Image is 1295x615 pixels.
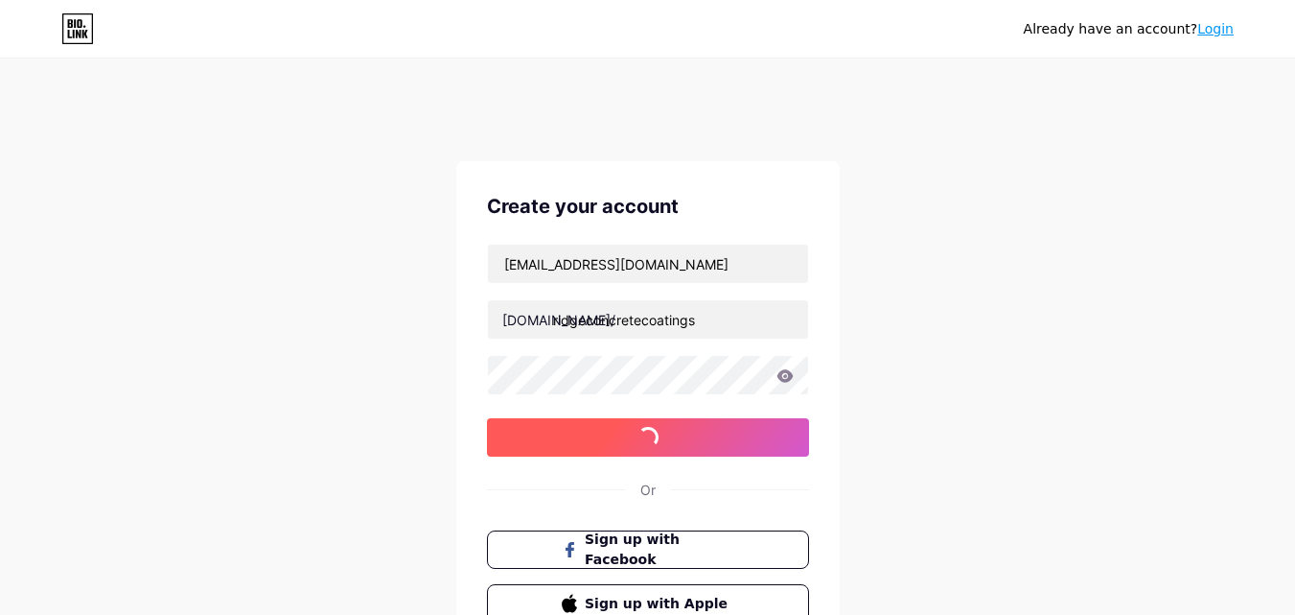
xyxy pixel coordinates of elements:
[502,310,615,330] div: [DOMAIN_NAME]/
[640,480,656,500] div: Or
[488,245,808,283] input: Email
[488,300,808,339] input: username
[585,594,733,614] span: Sign up with Apple
[487,192,809,221] div: Create your account
[1197,21,1234,36] a: Login
[1024,19,1234,39] div: Already have an account?
[585,530,733,570] span: Sign up with Facebook
[487,531,809,569] button: Sign up with Facebook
